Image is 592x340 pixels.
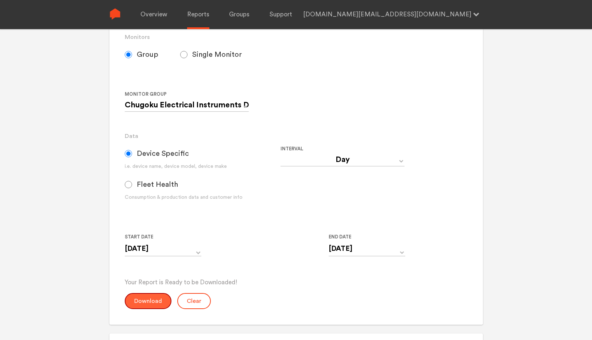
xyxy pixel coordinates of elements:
[177,293,211,309] button: Clear
[125,194,280,201] div: Consumption & production data and customer info
[180,51,187,58] input: Single Monitor
[137,50,158,59] span: Group
[125,51,132,58] input: Group
[192,50,242,59] span: Single Monitor
[125,33,467,41] h3: Monitors
[280,145,430,153] label: Interval
[125,150,132,157] input: Device Specific
[125,132,467,141] h3: Data
[137,149,189,158] span: Device Specific
[137,180,178,189] span: Fleet Health
[109,8,121,20] img: Sense Logo
[125,163,280,170] div: i.e. device name, device model, device make
[329,233,399,241] label: End Date
[125,233,196,241] label: Start Date
[125,278,467,287] p: Your Report is Ready to be Downloaded!
[125,90,251,99] label: Monitor Group
[125,293,171,309] button: Download
[125,181,132,188] input: Fleet Health
[125,298,171,304] a: Download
